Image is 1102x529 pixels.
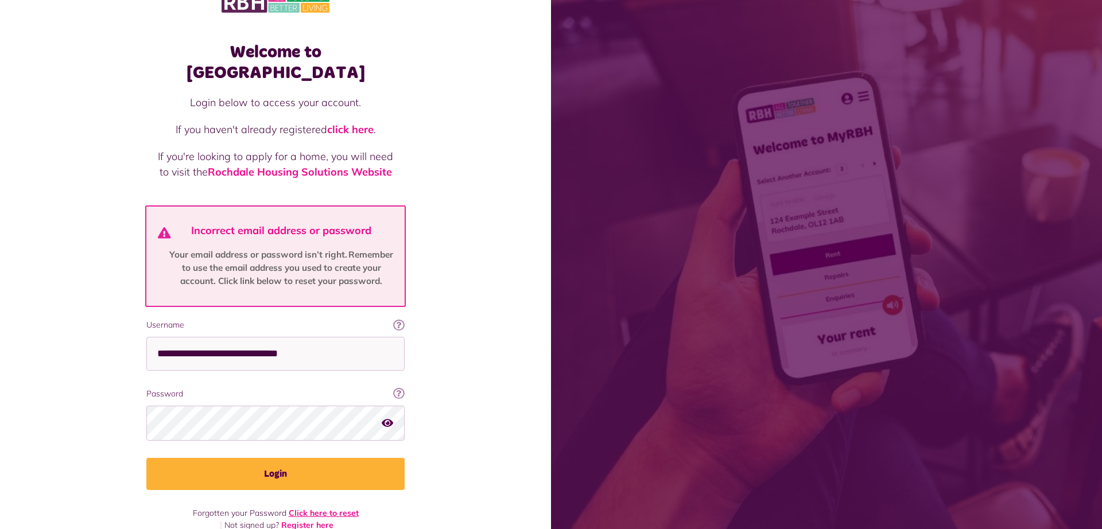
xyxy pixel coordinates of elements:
[146,388,405,400] label: Password
[208,165,392,178] a: Rochdale Housing Solutions Website
[158,95,393,110] p: Login below to access your account.
[289,508,359,518] a: Click here to reset
[146,319,405,331] label: Username
[327,123,374,136] a: click here
[193,508,286,518] span: Forgotten your Password
[146,42,405,83] h1: Welcome to [GEOGRAPHIC_DATA]
[146,458,405,490] button: Login
[158,149,393,180] p: If you're looking to apply for a home, you will need to visit the
[158,122,393,137] p: If you haven't already registered .
[164,224,398,237] h4: Incorrect email address or password
[164,248,398,288] p: Your email address or password isn’t right. Remember to use the email address you used to create ...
